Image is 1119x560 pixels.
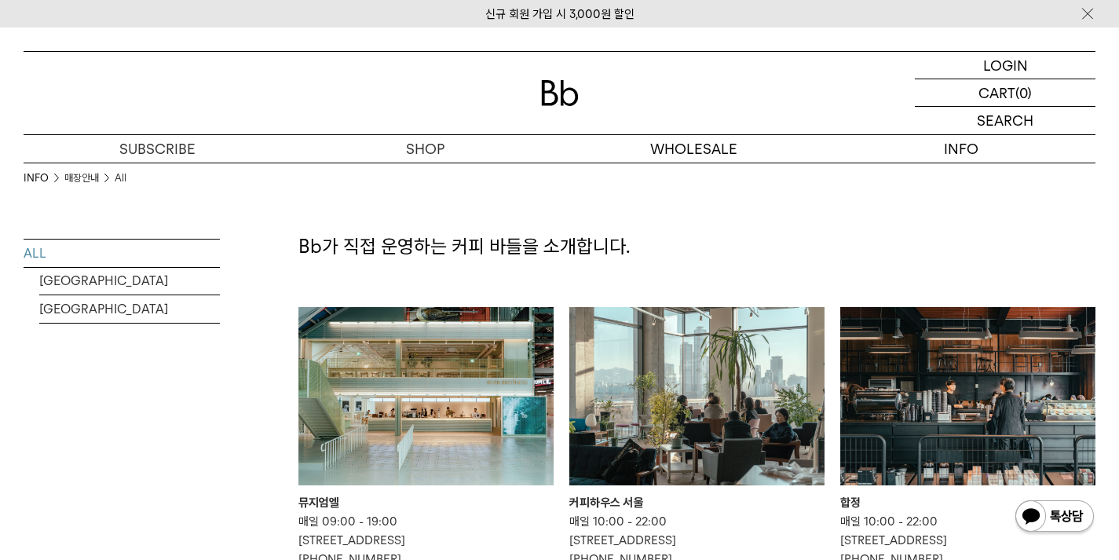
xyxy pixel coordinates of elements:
[840,493,1095,512] div: 합정
[840,307,1095,486] img: 합정
[39,267,220,295] a: [GEOGRAPHIC_DATA]
[828,135,1095,163] p: INFO
[298,233,1095,260] p: Bb가 직접 운영하는 커피 바들을 소개합니다.
[977,107,1033,134] p: SEARCH
[915,52,1095,79] a: LOGIN
[569,307,825,486] img: 커피하우스 서울
[560,135,828,163] p: WHOLESALE
[115,170,126,186] a: All
[983,52,1028,79] p: LOGIN
[298,493,554,512] div: 뮤지엄엘
[541,80,579,106] img: 로고
[569,493,825,512] div: 커피하우스 서울
[1015,79,1032,106] p: (0)
[298,307,554,486] img: 뮤지엄엘
[24,170,64,186] li: INFO
[915,79,1095,107] a: CART (0)
[291,135,559,163] a: SHOP
[1014,499,1095,536] img: 카카오톡 채널 1:1 채팅 버튼
[485,7,634,21] a: 신규 회원 가입 시 3,000원 할인
[978,79,1015,106] p: CART
[24,135,291,163] a: SUBSCRIBE
[24,240,220,267] a: ALL
[64,170,99,186] a: 매장안내
[39,295,220,323] a: [GEOGRAPHIC_DATA]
